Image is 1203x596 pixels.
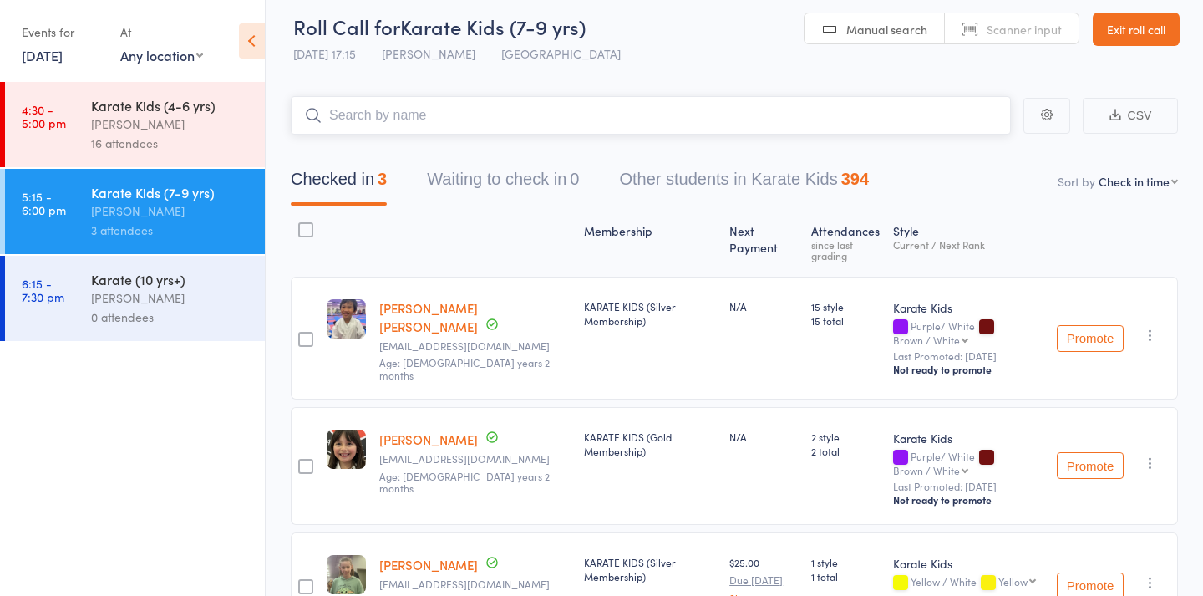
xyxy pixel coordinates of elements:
span: 1 total [811,569,880,583]
span: [GEOGRAPHIC_DATA] [501,45,621,62]
span: Karate Kids (7-9 yrs) [400,13,586,40]
span: [DATE] 17:15 [293,45,356,62]
div: Purple/ White [893,320,1043,345]
div: KARATE KIDS (Gold Membership) [584,430,716,458]
time: 5:15 - 6:00 pm [22,190,66,216]
div: Check in time [1099,173,1170,190]
a: [PERSON_NAME] [379,430,478,448]
div: Purple/ White [893,451,1043,476]
small: Last Promoted: [DATE] [893,481,1043,492]
span: Manual search [846,21,927,38]
div: Brown / White [893,465,960,476]
span: Roll Call for [293,13,400,40]
span: Age: [DEMOGRAPHIC_DATA] years 2 months [379,469,550,495]
a: [PERSON_NAME] [PERSON_NAME] [379,299,478,335]
a: 4:30 -5:00 pmKarate Kids (4-6 yrs)[PERSON_NAME]16 attendees [5,82,265,167]
button: Other students in Karate Kids394 [619,161,869,206]
button: CSV [1083,98,1178,134]
div: Style [886,214,1050,269]
div: Events for [22,18,104,46]
div: 394 [841,170,869,188]
small: Marieangelapope@gmail.com [379,453,571,465]
time: 6:15 - 7:30 pm [22,277,64,303]
label: Sort by [1058,173,1095,190]
div: Karate (10 yrs+) [91,270,251,288]
small: rolo.h20@outlook.com [379,578,571,590]
button: Waiting to check in0 [427,161,579,206]
a: [DATE] [22,46,63,64]
div: Not ready to promote [893,363,1043,376]
div: 16 attendees [91,134,251,153]
div: N/A [729,299,798,313]
div: KARATE KIDS (Silver Membership) [584,299,716,328]
div: Atten­dances [805,214,886,269]
img: image1660541246.png [327,299,366,339]
div: Current / Next Rank [893,239,1043,250]
div: [PERSON_NAME] [91,115,251,134]
span: [PERSON_NAME] [382,45,475,62]
div: [PERSON_NAME] [91,201,251,221]
div: Karate Kids (7-9 yrs) [91,183,251,201]
span: Scanner input [987,21,1062,38]
span: 1 style [811,555,880,569]
small: Last Promoted: [DATE] [893,350,1043,362]
button: Checked in3 [291,161,387,206]
span: Age: [DEMOGRAPHIC_DATA] years 2 months [379,355,550,381]
div: 0 attendees [91,308,251,327]
div: Karate Kids [893,299,1043,316]
span: 2 total [811,444,880,458]
small: kmejares@gmail.com [379,340,571,352]
div: since last grading [811,239,880,261]
div: Karate Kids [893,555,1043,572]
div: [PERSON_NAME] [91,288,251,308]
time: 4:30 - 5:00 pm [22,103,66,130]
a: 6:15 -7:30 pmKarate (10 yrs+)[PERSON_NAME]0 attendees [5,256,265,341]
div: At [120,18,203,46]
button: Promote [1057,452,1124,479]
div: 0 [570,170,579,188]
a: 5:15 -6:00 pmKarate Kids (7-9 yrs)[PERSON_NAME]3 attendees [5,169,265,254]
div: N/A [729,430,798,444]
div: Membership [577,214,723,269]
div: Any location [120,46,203,64]
div: Not ready to promote [893,493,1043,507]
div: Next Payment [723,214,805,269]
div: Karate Kids (4-6 yrs) [91,96,251,115]
span: 2 style [811,430,880,444]
div: KARATE KIDS (Silver Membership) [584,555,716,583]
span: 15 style [811,299,880,313]
div: 3 [378,170,387,188]
img: image1697175602.png [327,430,366,469]
span: 15 total [811,313,880,328]
div: Yellow [998,576,1028,587]
a: Exit roll call [1093,13,1180,46]
input: Search by name [291,96,1011,135]
div: Brown / White [893,334,960,345]
button: Promote [1057,325,1124,352]
img: image1747384900.png [327,555,366,594]
small: Due [DATE] [729,574,798,586]
div: 3 attendees [91,221,251,240]
a: [PERSON_NAME] [379,556,478,573]
div: Yellow / White [893,576,1043,590]
div: Karate Kids [893,430,1043,446]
